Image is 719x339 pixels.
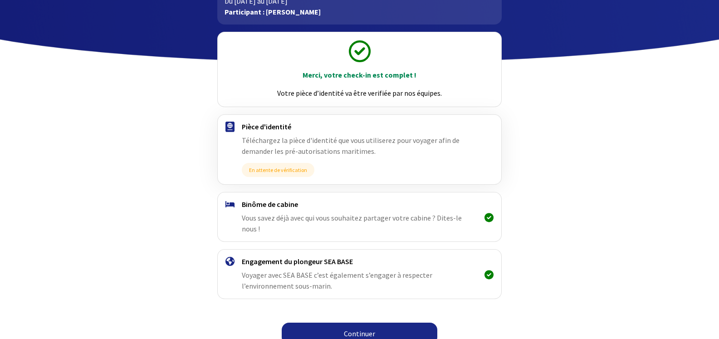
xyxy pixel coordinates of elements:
[242,122,477,131] h4: Pièce d'identité
[242,257,477,266] h4: Engagement du plongeur SEA BASE
[226,69,493,80] p: Merci, votre check-in est complet !
[242,136,460,156] span: Téléchargez la pièce d'identité que vous utiliserez pour voyager afin de demander les pré-autoris...
[242,270,432,290] span: Voyager avec SEA BASE c’est également s’engager à respecter l’environnement sous-marin.
[225,6,494,17] p: Participant : [PERSON_NAME]
[225,122,235,132] img: passport.svg
[225,201,235,207] img: binome.svg
[242,200,477,209] h4: Binôme de cabine
[242,213,462,233] span: Vous savez déjà avec qui vous souhaitez partager votre cabine ? Dites-le nous !
[226,88,493,98] p: Votre pièce d’identité va être verifiée par nos équipes.
[225,257,235,266] img: engagement.svg
[242,163,314,177] span: En attente de vérification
